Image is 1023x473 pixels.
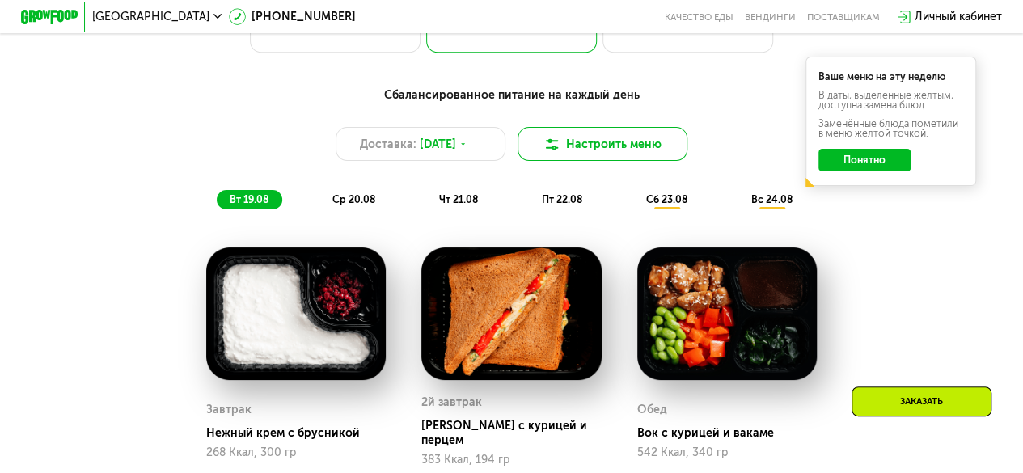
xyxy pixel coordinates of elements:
a: Вендинги [745,11,796,23]
div: [PERSON_NAME] с курицей и перцем [421,419,613,447]
div: Завтрак [206,399,252,420]
div: 542 Ккал, 340 гр [637,446,818,459]
div: Заменённые блюда пометили в меню жёлтой точкой. [818,119,963,139]
div: Обед [637,399,667,420]
div: 2й завтрак [421,392,482,413]
button: Понятно [818,149,910,171]
span: вс 24.08 [750,193,792,205]
span: сб 23.08 [645,193,687,205]
span: вт 19.08 [230,193,268,205]
div: поставщикам [807,11,880,23]
span: пт 22.08 [542,193,582,205]
span: ср 20.08 [332,193,375,205]
span: чт 21.08 [439,193,478,205]
div: Сбалансированное питание на каждый день [91,87,932,104]
div: Личный кабинет [915,8,1002,25]
div: Нежный крем с брусникой [206,426,398,441]
span: [DATE] [420,136,456,153]
div: Заказать [852,386,991,416]
button: Настроить меню [518,127,688,161]
div: Вок с курицей и вакаме [637,426,829,441]
a: [PHONE_NUMBER] [229,8,356,25]
div: В даты, выделенные желтым, доступна замена блюд. [818,91,963,111]
div: 383 Ккал, 194 гр [421,454,602,467]
a: Качество еды [665,11,733,23]
div: Ваше меню на эту неделю [818,72,963,82]
span: [GEOGRAPHIC_DATA] [92,11,209,23]
span: Доставка: [360,136,416,153]
div: 268 Ккал, 300 гр [206,446,387,459]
